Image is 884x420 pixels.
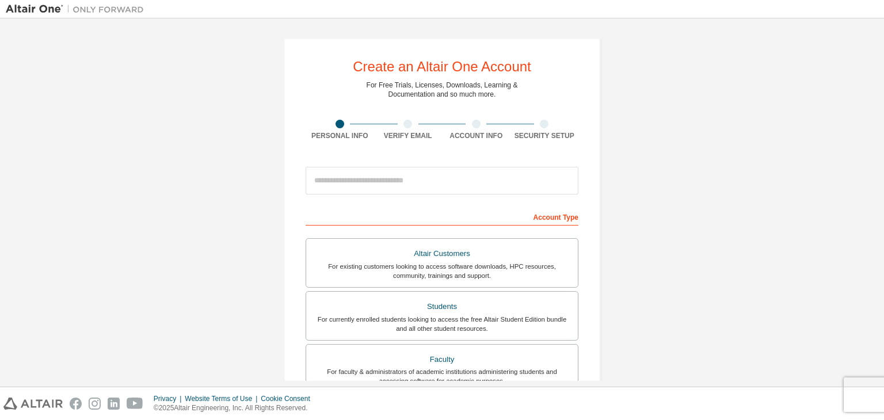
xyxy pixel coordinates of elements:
[367,81,518,99] div: For Free Trials, Licenses, Downloads, Learning & Documentation and so much more.
[313,246,571,262] div: Altair Customers
[313,367,571,385] div: For faculty & administrators of academic institutions administering students and accessing softwa...
[261,394,317,403] div: Cookie Consent
[70,398,82,410] img: facebook.svg
[3,398,63,410] img: altair_logo.svg
[89,398,101,410] img: instagram.svg
[108,398,120,410] img: linkedin.svg
[313,299,571,315] div: Students
[6,3,150,15] img: Altair One
[185,394,261,403] div: Website Terms of Use
[306,207,578,226] div: Account Type
[313,315,571,333] div: For currently enrolled students looking to access the free Altair Student Edition bundle and all ...
[510,131,579,140] div: Security Setup
[442,131,510,140] div: Account Info
[374,131,443,140] div: Verify Email
[154,403,317,413] p: © 2025 Altair Engineering, Inc. All Rights Reserved.
[154,394,185,403] div: Privacy
[306,131,374,140] div: Personal Info
[353,60,531,74] div: Create an Altair One Account
[127,398,143,410] img: youtube.svg
[313,262,571,280] div: For existing customers looking to access software downloads, HPC resources, community, trainings ...
[313,352,571,368] div: Faculty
